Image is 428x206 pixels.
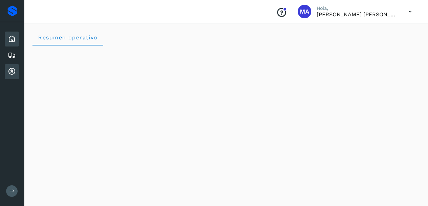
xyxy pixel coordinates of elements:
[5,64,19,79] div: Cuentas por cobrar
[317,11,398,18] p: MIGUEL ANGEL CRUZ TOLENTINO
[5,48,19,63] div: Embarques
[317,5,398,11] p: Hola,
[38,34,98,41] span: Resumen operativo
[5,32,19,46] div: Inicio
